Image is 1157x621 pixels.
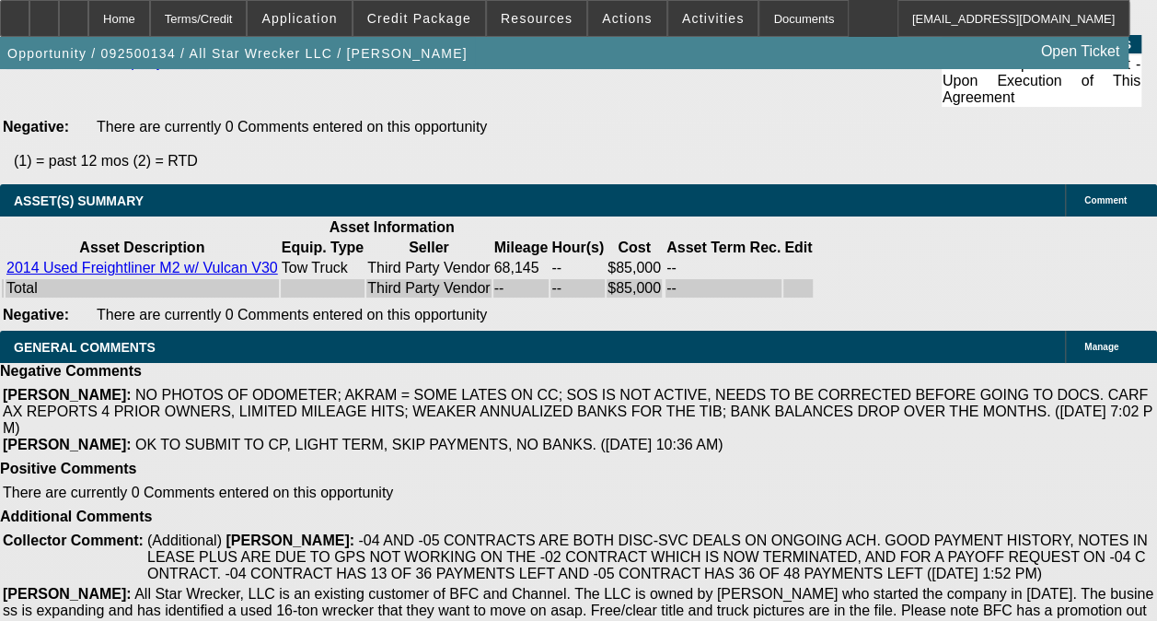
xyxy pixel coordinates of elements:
th: Asset Term Recommendation [665,239,781,257]
td: $85,000 [607,259,662,277]
span: (Additional) [147,533,222,548]
div: Total [6,280,278,297]
button: Actions [588,1,666,36]
td: -- [665,259,781,277]
a: 2014 Used Freightliner M2 w/ Vulcan V30 [6,260,278,275]
td: Tow Truck [281,259,364,277]
span: Activities [682,11,745,26]
b: PreFund Amounts Details [952,36,1131,52]
span: OK TO SUBMIT TO CP, LIGHT TERM, SKIP PAYMENTS, NO BANKS. ([DATE] 10:36 AM) [135,437,723,452]
p: (1) = past 12 mos (2) = RTD [14,153,1157,170]
b: Cost [618,240,651,255]
b: [PERSON_NAME]: [3,387,132,403]
td: $85,000 [607,279,662,298]
span: Application [261,11,337,26]
td: 100% - No prefund date set - Upon Execution of This Agreement [942,55,1141,107]
b: Negative: [3,119,69,135]
span: Credit Package [367,11,471,26]
span: There are currently 0 Comments entered on this opportunity [3,485,393,500]
span: GENERAL COMMENTS [14,340,156,355]
span: NO PHOTOS OF ODOMETER; AKRAM = SOME LATES ON CC; SOS IS NOT ACTIVE, NEEDS TO BE CORRECTED BEFORE ... [3,387,1152,436]
td: -- [665,279,781,298]
button: Resources [487,1,586,36]
b: [PERSON_NAME]: [3,586,132,602]
b: Asset Information [330,219,455,235]
b: Asset Term Rec. [666,240,781,255]
th: Edit [783,239,813,257]
button: Credit Package [353,1,485,36]
b: Negative: [3,307,69,322]
td: Third Party Vendor [366,259,491,277]
b: Mileage [494,240,549,255]
button: Activities [668,1,758,36]
td: Third Party Vendor [366,279,491,298]
span: ASSET(S) SUMMARY [14,193,144,208]
button: Application [248,1,351,36]
span: There are currently 0 Comments entered on this opportunity [97,307,487,322]
span: Actions [602,11,653,26]
td: -- [550,279,605,298]
a: Open Ticket [1034,36,1127,67]
b: Hour(s) [551,240,604,255]
b: Asset Description [79,240,204,255]
span: There are currently 0 Comments entered on this opportunity [97,119,487,135]
td: 68,145 [493,259,550,277]
span: Manage [1084,342,1118,352]
span: Opportunity / 092500134 / All Star Wrecker LLC / [PERSON_NAME] [7,46,468,61]
span: Comment [1084,195,1127,205]
b: [PERSON_NAME]: [226,533,354,548]
b: [PERSON_NAME]: [3,437,132,452]
td: -- [493,279,550,298]
span: Resources [501,11,573,26]
td: -- [550,259,605,277]
b: Seller [409,240,449,255]
b: Collector Comment: [3,533,144,548]
span: -04 AND -05 CONTRACTS ARE BOTH DISC-SVC DEALS ON ONGOING ACH. GOOD PAYMENT HISTORY, NOTES IN LEAS... [147,533,1147,581]
th: Equip. Type [281,239,364,257]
